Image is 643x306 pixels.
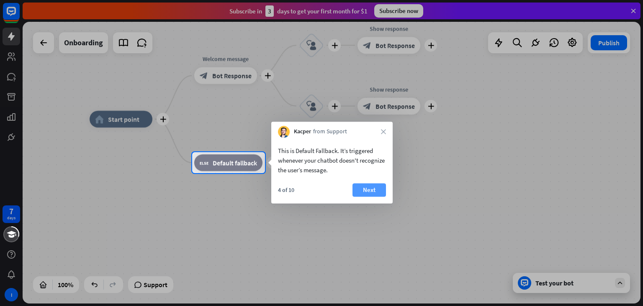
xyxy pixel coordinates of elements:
[352,183,386,197] button: Next
[294,128,311,136] span: Kacper
[213,158,257,167] span: Default fallback
[7,3,32,29] button: Open LiveChat chat widget
[278,146,386,175] div: This is Default Fallback. It’s triggered whenever your chatbot doesn't recognize the user’s message.
[381,129,386,134] i: close
[313,128,347,136] span: from Support
[278,186,294,194] div: 4 of 10
[200,158,208,167] i: block_fallback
